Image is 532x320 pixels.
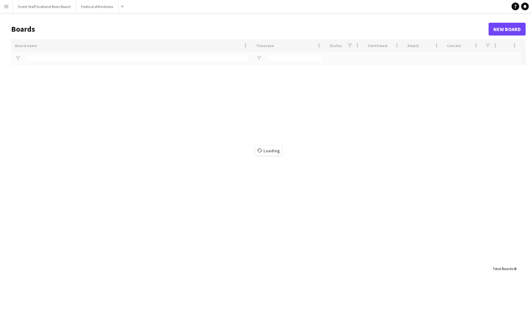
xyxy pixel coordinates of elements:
[255,146,282,156] span: Loading
[514,266,516,271] span: 0
[11,24,489,34] h1: Boards
[493,262,516,275] div: :
[493,266,513,271] span: Total Boards
[489,23,526,36] a: New Board
[76,0,118,13] button: Festival of Kindness
[13,0,76,13] button: Event Staff Scotland Main Board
